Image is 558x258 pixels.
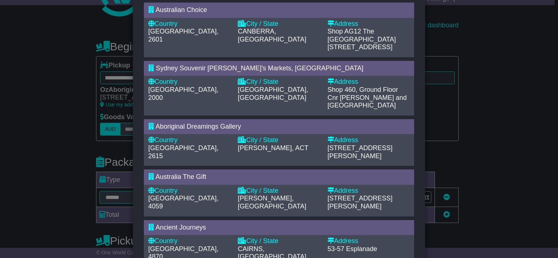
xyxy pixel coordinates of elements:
[328,28,396,43] span: Shop AG12 The [GEOGRAPHIC_DATA]
[238,187,320,195] div: City / State
[328,78,410,86] div: Address
[238,144,308,152] span: [PERSON_NAME], ACT
[148,144,218,160] span: [GEOGRAPHIC_DATA], 2615
[238,237,320,245] div: City / State
[238,20,320,28] div: City / State
[328,86,398,93] span: Shop 460, Ground Floor
[156,224,206,231] span: Ancient Journeys
[156,64,363,72] span: Sydney Souvenir [PERSON_NAME]'s Markets, [GEOGRAPHIC_DATA]
[328,136,410,144] div: Address
[328,20,410,28] div: Address
[148,78,230,86] div: Country
[328,237,410,245] div: Address
[148,86,218,101] span: [GEOGRAPHIC_DATA], 2000
[328,187,410,195] div: Address
[238,78,320,86] div: City / State
[148,136,230,144] div: Country
[148,28,218,43] span: [GEOGRAPHIC_DATA], 2601
[238,86,308,101] span: [GEOGRAPHIC_DATA], [GEOGRAPHIC_DATA]
[148,237,230,245] div: Country
[328,144,393,160] span: [STREET_ADDRESS][PERSON_NAME]
[328,43,393,51] span: [STREET_ADDRESS]
[148,20,230,28] div: Country
[328,195,393,210] span: [STREET_ADDRESS][PERSON_NAME]
[148,187,230,195] div: Country
[328,245,377,253] span: 53-57 Esplanade
[328,94,407,109] span: Cnr [PERSON_NAME] and [GEOGRAPHIC_DATA]
[238,28,306,43] span: CANBERRA, [GEOGRAPHIC_DATA]
[156,6,207,13] span: Australian Choice
[148,195,218,210] span: [GEOGRAPHIC_DATA], 4059
[156,173,206,180] span: Australia The Gift
[156,123,241,130] span: Aboriginal Dreamings Gallery
[238,195,306,210] span: [PERSON_NAME], [GEOGRAPHIC_DATA]
[238,136,320,144] div: City / State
